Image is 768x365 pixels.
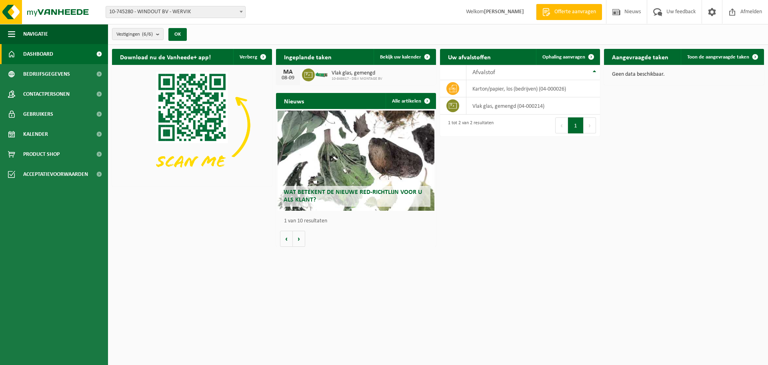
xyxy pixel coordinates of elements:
span: Verberg [240,54,257,60]
span: Dashboard [23,44,53,64]
td: karton/papier, los (bedrijven) (04-000026) [466,80,600,97]
span: 10-745280 - WINDOUT BV - WERVIK [106,6,245,18]
td: vlak glas, gemengd (04-000214) [466,97,600,115]
a: Ophaling aanvragen [536,49,599,65]
strong: [PERSON_NAME] [484,9,524,15]
h2: Nieuws [276,93,312,109]
button: Vorige [280,231,293,247]
h2: Ingeplande taken [276,49,340,65]
span: Vlak glas, gemengd [332,70,382,77]
button: Vestigingen(6/6) [112,28,164,40]
button: 1 [568,117,584,133]
span: Bedrijfsgegevens [23,64,70,84]
a: Alle artikelen [386,93,435,109]
span: Toon de aangevraagde taken [687,54,749,60]
span: 10-848617 - D&V MONTAGE BV [332,77,382,81]
span: Product Shop [23,144,60,164]
img: Download de VHEPlus App [112,65,272,185]
button: OK [168,28,187,41]
h2: Uw afvalstoffen [440,49,499,65]
div: 1 tot 2 van 2 resultaten [444,117,494,134]
span: Navigatie [23,24,48,44]
span: Kalender [23,124,48,144]
span: Contactpersonen [23,84,70,104]
h2: Download nu de Vanheede+ app! [112,49,219,65]
a: Offerte aanvragen [536,4,602,20]
h2: Aangevraagde taken [604,49,676,65]
span: Wat betekent de nieuwe RED-richtlijn voor u als klant? [284,189,422,203]
a: Bekijk uw kalender [374,49,435,65]
button: Verberg [233,49,271,65]
span: Vestigingen [116,28,153,40]
span: Ophaling aanvragen [542,54,585,60]
a: Wat betekent de nieuwe RED-richtlijn voor u als klant? [278,111,434,211]
p: 1 van 10 resultaten [284,218,432,224]
div: 08-09 [280,75,296,81]
span: 10-745280 - WINDOUT BV - WERVIK [106,6,246,18]
iframe: chat widget [4,347,134,365]
span: Bekijk uw kalender [380,54,421,60]
count: (6/6) [142,32,153,37]
p: Geen data beschikbaar. [612,72,756,77]
button: Volgende [293,231,305,247]
span: Gebruikers [23,104,53,124]
span: Afvalstof [472,69,495,76]
button: Next [584,117,596,133]
img: HK-XC-10-GN-00 [315,71,328,78]
div: MA [280,69,296,75]
a: Toon de aangevraagde taken [681,49,763,65]
span: Offerte aanvragen [552,8,598,16]
span: Acceptatievoorwaarden [23,164,88,184]
button: Previous [555,117,568,133]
